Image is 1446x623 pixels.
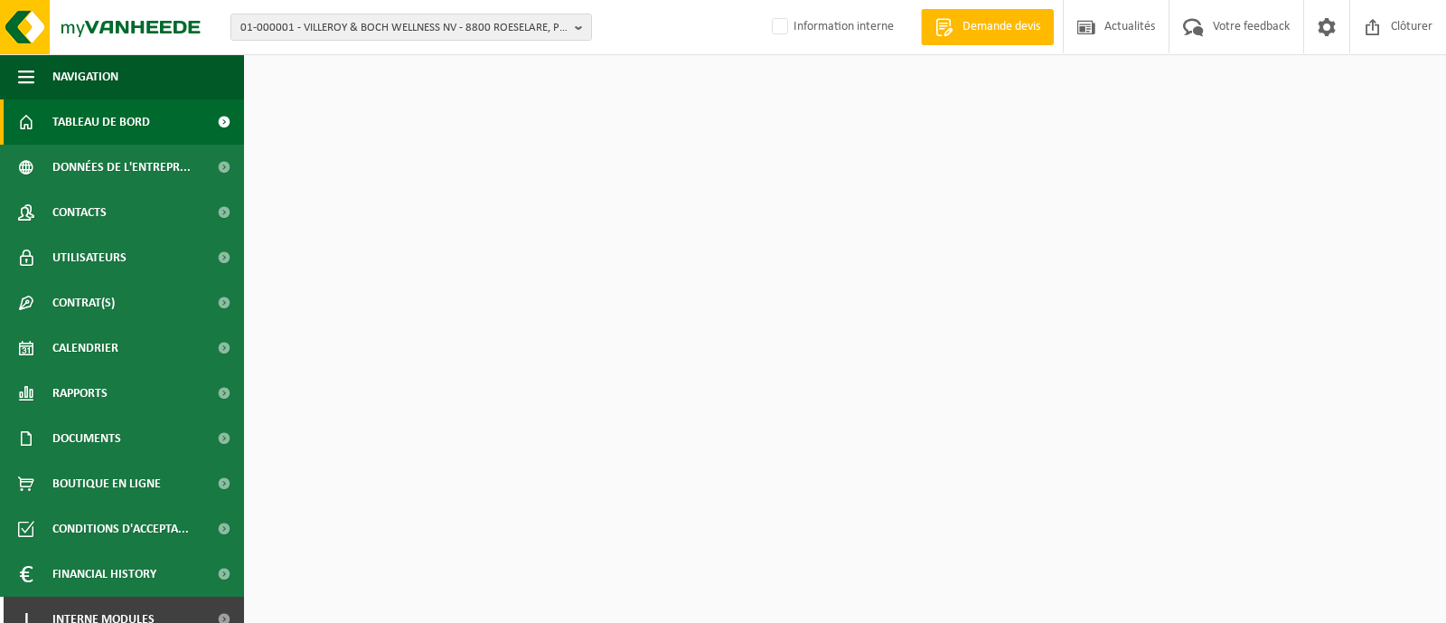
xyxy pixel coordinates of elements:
span: 01-000001 - VILLEROY & BOCH WELLNESS NV - 8800 ROESELARE, POPULIERSTRAAT 1 [240,14,568,42]
span: Demande devis [958,18,1045,36]
span: Rapports [52,371,108,416]
span: Calendrier [52,326,118,371]
span: Contacts [52,190,107,235]
span: Financial History [52,552,156,597]
span: Utilisateurs [52,235,127,280]
span: Navigation [52,54,118,99]
button: 01-000001 - VILLEROY & BOCH WELLNESS NV - 8800 ROESELARE, POPULIERSTRAAT 1 [230,14,592,41]
label: Information interne [768,14,894,41]
span: Contrat(s) [52,280,115,326]
a: Demande devis [921,9,1054,45]
span: Documents [52,416,121,461]
span: Boutique en ligne [52,461,161,506]
span: Conditions d'accepta... [52,506,189,552]
span: Tableau de bord [52,99,150,145]
span: Données de l'entrepr... [52,145,191,190]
